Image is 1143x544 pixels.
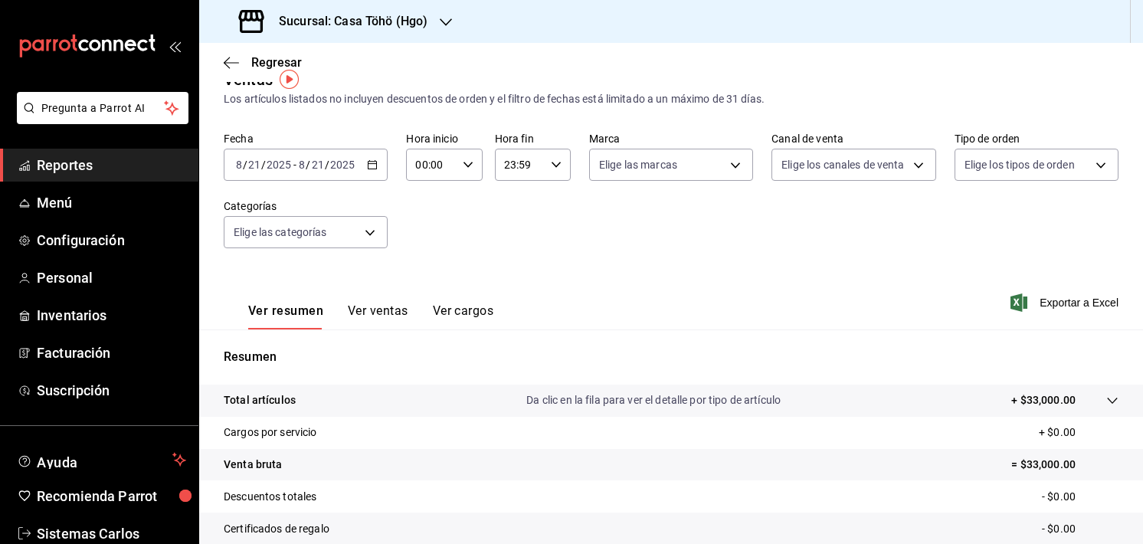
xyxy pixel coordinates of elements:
[406,133,482,144] label: Hora inicio
[261,159,266,171] span: /
[329,159,355,171] input: ----
[247,159,261,171] input: --
[37,155,186,175] span: Reportes
[266,159,292,171] input: ----
[298,159,306,171] input: --
[306,159,310,171] span: /
[1039,424,1118,441] p: + $0.00
[325,159,329,171] span: /
[224,489,316,505] p: Descuentos totales
[224,457,282,473] p: Venta bruta
[37,523,186,544] span: Sistemas Carlos
[495,133,571,144] label: Hora fin
[1011,457,1118,473] p: = $33,000.00
[224,91,1118,107] div: Los artículos listados no incluyen descuentos de orden y el filtro de fechas está limitado a un m...
[248,303,493,329] div: navigation tabs
[965,157,1075,172] span: Elige los tipos de orden
[235,159,243,171] input: --
[224,521,329,537] p: Certificados de regalo
[248,303,323,329] button: Ver resumen
[526,392,781,408] p: Da clic en la fila para ver el detalle por tipo de artículo
[1042,489,1118,505] p: - $0.00
[955,133,1118,144] label: Tipo de orden
[224,424,317,441] p: Cargos por servicio
[311,159,325,171] input: --
[17,92,188,124] button: Pregunta a Parrot AI
[348,303,408,329] button: Ver ventas
[781,157,904,172] span: Elige los canales de venta
[1014,293,1118,312] button: Exportar a Excel
[224,201,388,211] label: Categorías
[37,230,186,251] span: Configuración
[37,486,186,506] span: Recomienda Parrot
[169,40,181,52] button: open_drawer_menu
[234,224,327,240] span: Elige las categorías
[37,342,186,363] span: Facturación
[599,157,677,172] span: Elige las marcas
[224,55,302,70] button: Regresar
[589,133,753,144] label: Marca
[251,55,302,70] span: Regresar
[243,159,247,171] span: /
[11,111,188,127] a: Pregunta a Parrot AI
[41,100,165,116] span: Pregunta a Parrot AI
[224,348,1118,366] p: Resumen
[1042,521,1118,537] p: - $0.00
[224,133,388,144] label: Fecha
[224,392,296,408] p: Total artículos
[37,451,166,469] span: Ayuda
[293,159,296,171] span: -
[267,12,427,31] h3: Sucursal: Casa Töhö (Hgo)
[433,303,494,329] button: Ver cargos
[37,192,186,213] span: Menú
[37,267,186,288] span: Personal
[1011,392,1076,408] p: + $33,000.00
[771,133,935,144] label: Canal de venta
[37,380,186,401] span: Suscripción
[37,305,186,326] span: Inventarios
[280,70,299,89] img: Tooltip marker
